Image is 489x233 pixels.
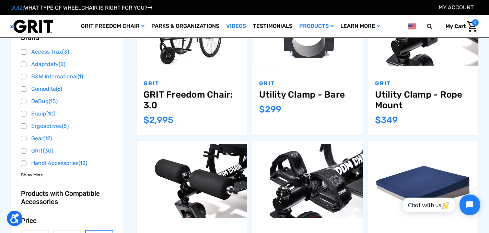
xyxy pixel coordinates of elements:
[143,115,173,125] span: $2,995
[259,89,356,100] a: Utility Clamp - Bare,$299.00
[408,22,416,31] img: us.png
[375,89,471,111] a: Utility Clamp - Rope Mount,$349.00
[21,189,113,206] button: Products with Compatible Accessories
[143,79,240,88] p: GRIT
[430,19,440,34] input: Search
[59,61,65,67] span: (2)
[10,19,53,33] img: GRIT All-Terrain Wheelchair and Mobility Equipment
[21,96,113,107] a: DeBug(15)
[46,110,55,117] span: (10)
[368,144,478,218] img: GRIT Wedge Cushion: foam wheelchair cushion for positioning and comfort shown in 18/"20 width wit...
[252,144,362,218] img: Utility Clamp - Foot Platforms
[259,79,356,88] p: GRIT
[148,15,223,37] a: Parks & Organizations
[79,160,87,166] span: (12)
[21,158,113,168] a: Handi Accessories(12)
[375,115,398,125] span: $349
[21,217,37,225] span: Price
[10,4,152,11] a: QUIZ:WHAT TYPE OF WHEELCHAIR IS RIGHT FOR YOU?
[296,15,337,37] a: Products
[337,15,383,37] a: Learn More
[62,48,69,55] span: (3)
[21,121,113,131] a: Ergoactives(5)
[21,47,113,57] a: Access Trax(3)
[472,19,479,26] span: 0
[439,4,474,11] a: Account
[137,141,247,221] a: Utility Clamp - Leg Elevation,$449.00
[21,171,43,178] span: Show More
[143,89,240,111] a: GRIT Freedom Chair: 3.0,$2,995.00
[43,147,53,154] span: (30)
[21,133,113,144] a: Gear(12)
[249,15,296,37] a: Testimonials
[21,217,113,225] button: Price
[252,141,362,221] a: Utility Clamp - Foot Platforms,$349.00
[440,19,479,34] a: Cart with 0 items
[78,73,83,80] span: (1)
[368,141,478,221] a: Wedge Cushion,$49.00
[43,135,52,142] span: (12)
[395,189,486,221] iframe: Tidio Chat
[62,123,69,129] span: (5)
[56,86,62,92] span: (6)
[21,146,113,156] a: GRIT(30)
[21,59,113,69] a: Adaptdefy(2)
[137,144,247,218] img: Utility Clamp - Leg Elevation
[21,171,43,178] a: Show More
[21,109,113,119] a: Equip(10)
[223,15,249,37] a: Videos
[10,4,24,11] span: QUIZ:
[21,84,113,94] a: Comodita(6)
[467,21,477,32] img: Cart
[78,15,148,37] a: GRIT Freedom Chair
[259,104,281,115] span: $299
[445,23,466,30] span: My Cart
[21,189,108,206] span: Products with Compatible Accessories
[49,98,58,104] span: (15)
[375,79,471,88] p: GRIT
[21,71,113,82] a: B&W International(1)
